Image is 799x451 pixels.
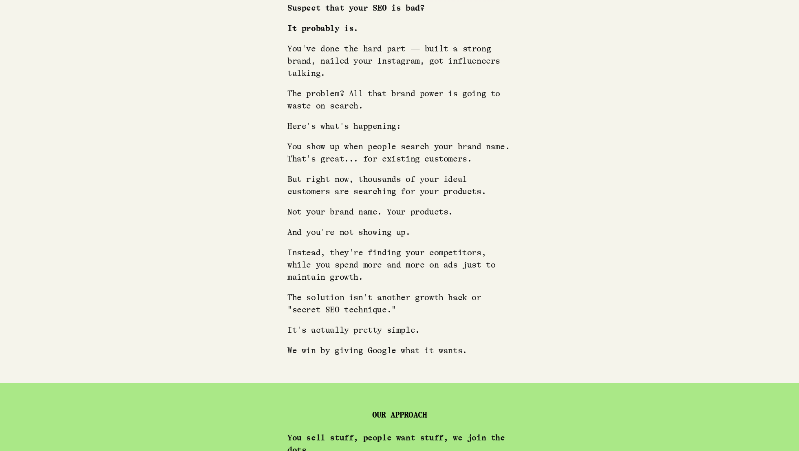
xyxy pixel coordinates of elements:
p: Instead, they're finding your competitors, while you spend more and more on ads just to maintain ... [287,247,512,283]
p: We win by giving Google what it wants. [287,345,512,357]
p: But right now, thousands of your ideal customers are searching for your products. [287,173,512,198]
p: Not your brand name. Your products. [287,206,512,218]
p: And you're not showing up. [287,226,512,239]
p: You've done the hard part — built a strong brand, nailed your Instagram, got influencers talking. [287,43,512,80]
strong: It probably is. [287,24,358,33]
p: You show up when people search your brand name. That's great... for existing customers. [287,141,512,165]
h2: Our approach [13,409,786,421]
p: It's actually pretty simple. [287,324,512,336]
strong: Suspect that your SEO is bad? [287,3,424,13]
p: The solution isn't another growth hack or "secret SEO technique." [287,292,512,316]
p: Here's what's happening: [287,120,512,133]
p: The problem? All that brand power is going to waste on search. [287,88,512,112]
